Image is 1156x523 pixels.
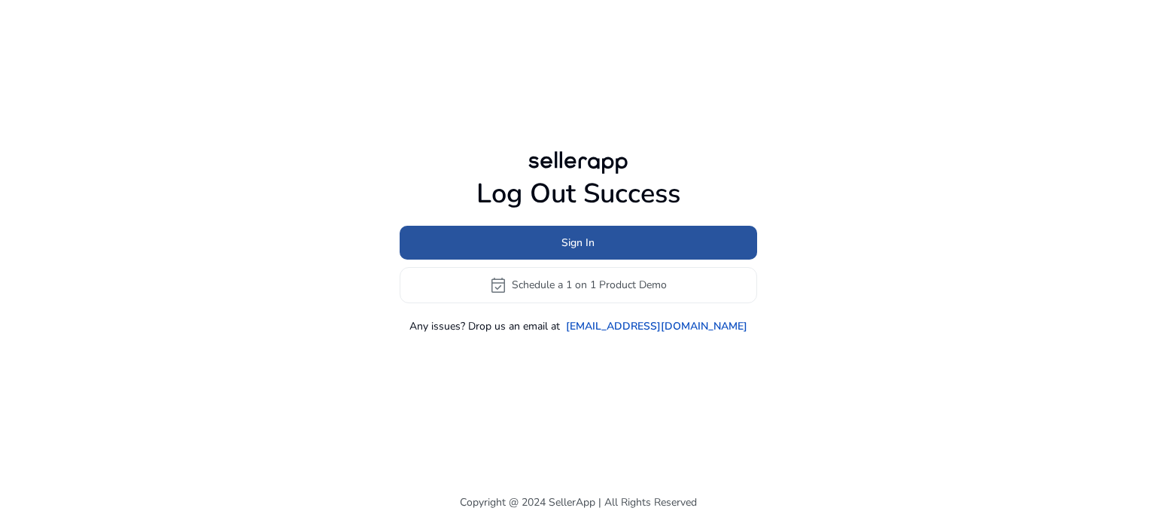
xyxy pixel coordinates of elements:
[566,318,747,334] a: [EMAIL_ADDRESS][DOMAIN_NAME]
[400,178,757,210] h1: Log Out Success
[561,235,595,251] span: Sign In
[489,276,507,294] span: event_available
[409,318,560,334] p: Any issues? Drop us an email at
[400,267,757,303] button: event_availableSchedule a 1 on 1 Product Demo
[400,226,757,260] button: Sign In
